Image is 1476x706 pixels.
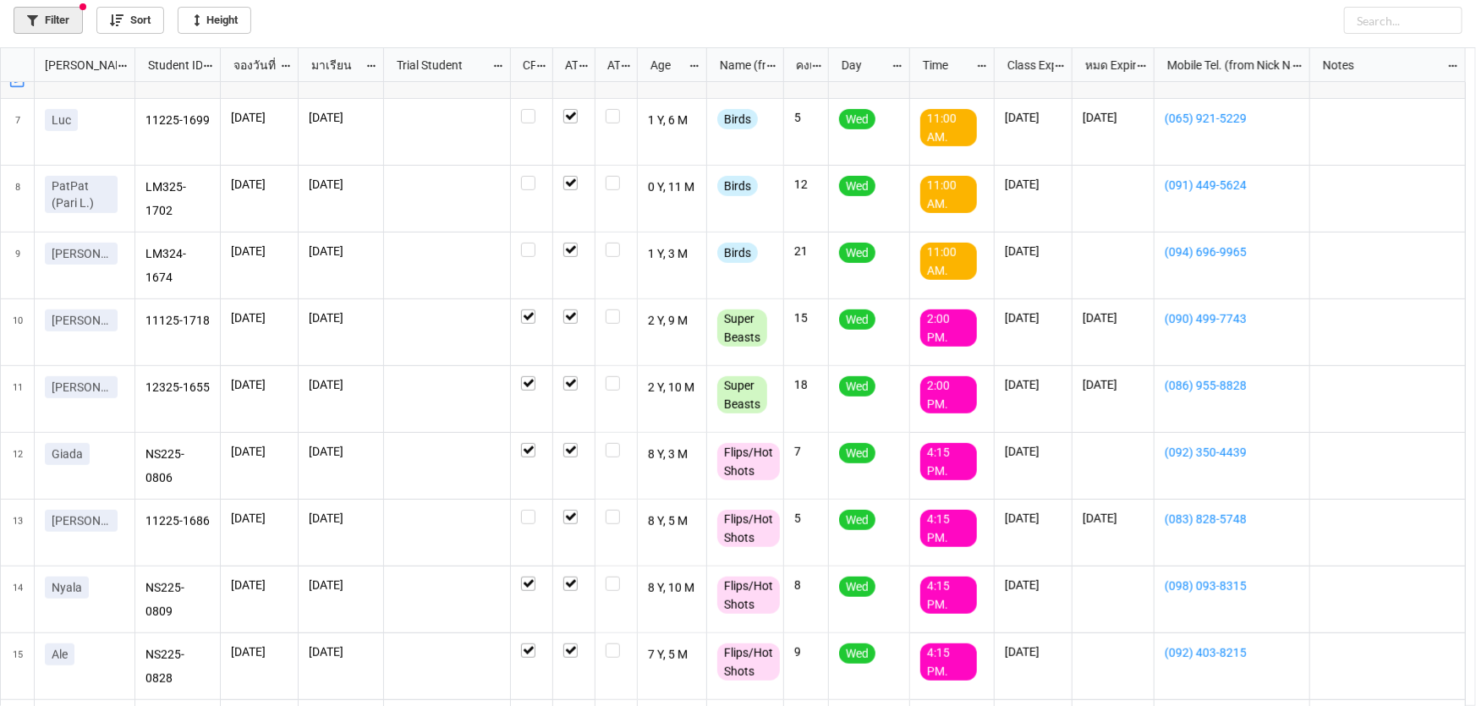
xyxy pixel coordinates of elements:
p: 18 [794,376,818,393]
p: [DATE] [1005,309,1062,326]
p: [DATE] [309,243,373,260]
a: (083) 828-5748 [1165,510,1299,528]
p: 11225-1699 [145,109,211,133]
div: Wed [839,510,875,530]
p: PatPat (Pari L.) [52,178,111,211]
p: [DATE] [309,309,373,326]
p: Ale [52,646,68,663]
div: 4:15 PM. [920,643,977,681]
div: คงเหลือ (from Nick Name) [786,56,811,74]
p: 1 Y, 6 M [648,109,697,133]
div: Wed [839,443,875,463]
p: LM325-1702 [145,176,211,222]
div: Wed [839,109,875,129]
div: Student ID (from [PERSON_NAME] Name) [138,56,202,74]
p: [PERSON_NAME] [52,312,111,329]
div: Birds [717,176,758,196]
span: 9 [15,233,20,298]
div: [PERSON_NAME] Name [35,56,117,74]
div: 11:00 AM. [920,243,977,280]
p: 5 [794,510,818,527]
div: Flips/Hot Shots [717,443,780,480]
div: มาเรียน [301,56,365,74]
a: (091) 449-5624 [1165,176,1299,194]
span: 8 [15,166,20,232]
p: NS225-0806 [145,443,211,489]
div: grid [1,48,135,82]
div: Flips/Hot Shots [717,643,780,681]
p: LM324-1674 [145,243,211,288]
p: 2 Y, 9 M [648,309,697,333]
p: [DATE] [231,109,288,126]
div: Wed [839,643,875,664]
div: 11:00 AM. [920,176,977,213]
div: Mobile Tel. (from Nick Name) [1157,56,1291,74]
a: (092) 350-4439 [1165,443,1299,462]
div: Flips/Hot Shots [717,510,780,547]
a: (092) 403-8215 [1165,643,1299,662]
div: Name (from Class) [710,56,765,74]
p: 12 [794,176,818,193]
div: 4:15 PM. [920,510,977,547]
div: CF [513,56,536,74]
p: [DATE] [309,376,373,393]
div: Super Beasts [717,309,767,347]
p: [DATE] [1005,443,1062,460]
p: 7 Y, 5 M [648,643,697,667]
p: Nyala [52,579,82,596]
p: [DATE] [231,176,288,193]
p: [DATE] [231,577,288,594]
span: 15 [13,633,23,699]
p: [DATE] [1083,109,1144,126]
a: (098) 093-8315 [1165,577,1299,595]
p: [DATE] [1005,109,1062,126]
div: 2:00 PM. [920,376,977,413]
div: Wed [839,577,875,597]
div: Super Beasts [717,376,767,413]
div: Time [913,56,976,74]
div: 4:15 PM. [920,577,977,614]
p: [DATE] [231,243,288,260]
p: [DATE] [309,176,373,193]
span: 12 [13,433,23,499]
div: หมด Expired date (from [PERSON_NAME] Name) [1075,56,1136,74]
p: 11225-1686 [145,510,211,534]
p: NS225-0809 [145,577,211,622]
p: [DATE] [231,309,288,326]
p: 8 Y, 5 M [648,510,697,534]
p: [DATE] [1005,510,1062,527]
p: [PERSON_NAME] [52,379,111,396]
div: Wed [839,309,875,330]
p: [DATE] [309,577,373,594]
div: Age [640,56,689,74]
p: 7 [794,443,818,460]
p: [DATE] [1005,376,1062,393]
a: (086) 955-8828 [1165,376,1299,395]
p: [DATE] [231,643,288,660]
p: [DATE] [309,109,373,126]
div: Birds [717,109,758,129]
p: 1 Y, 3 M [648,243,697,266]
p: [DATE] [309,510,373,527]
span: 14 [13,566,23,632]
p: 2 Y, 10 M [648,376,697,400]
p: 9 [794,643,818,660]
a: Sort [96,7,164,34]
p: [DATE] [1005,243,1062,260]
p: 12325-1655 [145,376,211,400]
div: Flips/Hot Shots [717,577,780,614]
span: 11 [13,366,23,432]
a: (065) 921-5229 [1165,109,1299,128]
input: Search... [1344,7,1462,34]
p: [DATE] [231,376,288,393]
p: [DATE] [309,643,373,660]
div: Trial Student [387,56,491,74]
p: [DATE] [1083,376,1144,393]
a: Height [178,7,251,34]
a: (090) 499-7743 [1165,309,1299,328]
p: 8 [794,577,818,594]
div: Wed [839,243,875,263]
a: Filter [14,7,83,34]
p: [PERSON_NAME]ปู [52,245,111,262]
p: Luc [52,112,71,129]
